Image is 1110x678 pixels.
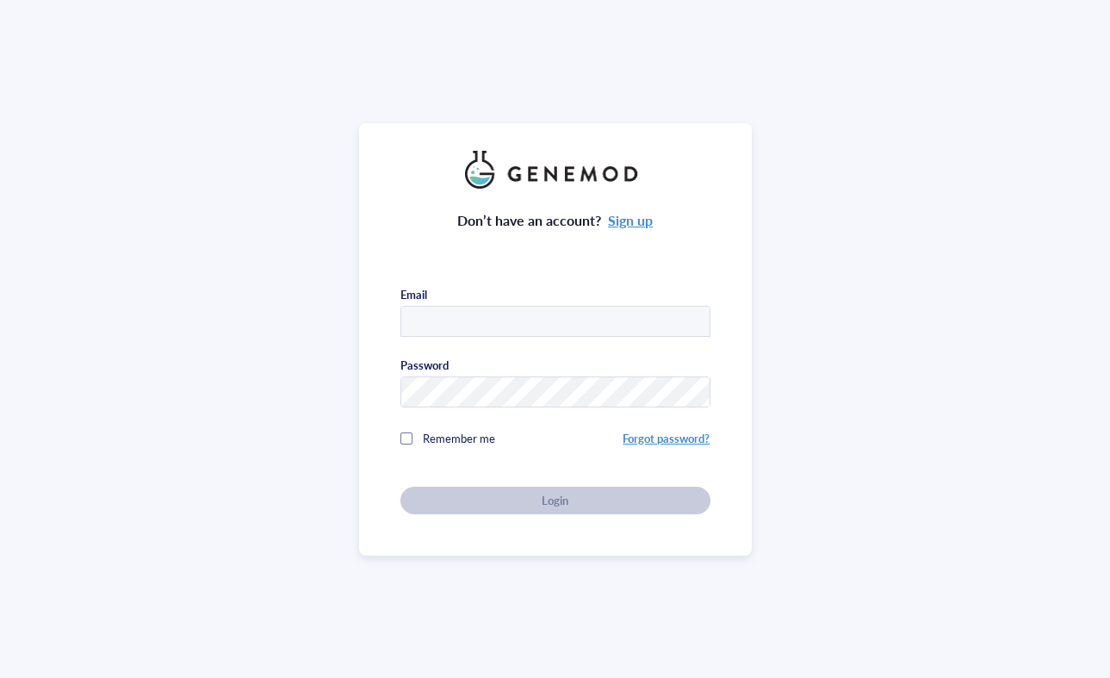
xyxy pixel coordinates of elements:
[423,430,495,446] span: Remember me
[608,210,653,230] a: Sign up
[623,430,710,446] a: Forgot password?
[400,358,449,373] div: Password
[457,209,654,232] div: Don’t have an account?
[465,151,646,189] img: genemod_logo_light-BcqUzbGq.png
[400,287,427,302] div: Email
